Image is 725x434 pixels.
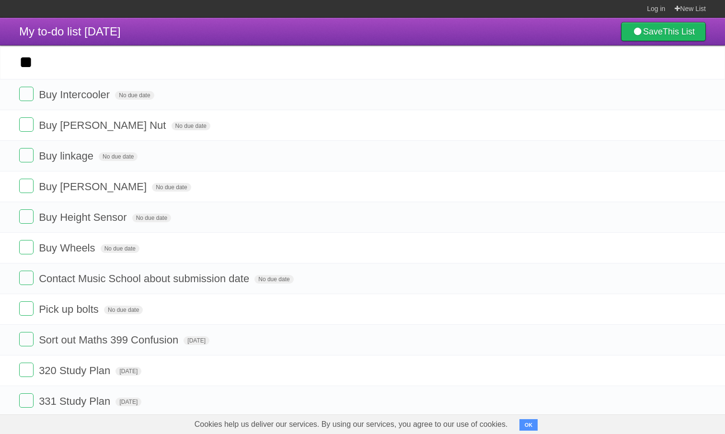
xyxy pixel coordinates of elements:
[39,181,149,193] span: Buy [PERSON_NAME]
[19,117,34,132] label: Done
[184,336,209,345] span: [DATE]
[621,22,706,41] a: SaveThis List
[115,91,154,100] span: No due date
[101,244,139,253] span: No due date
[19,271,34,285] label: Done
[19,209,34,224] label: Done
[39,395,113,407] span: 331 Study Plan
[39,150,96,162] span: Buy linkage
[115,398,141,406] span: [DATE]
[39,303,101,315] span: Pick up bolts
[115,367,141,376] span: [DATE]
[19,332,34,346] label: Done
[39,119,168,131] span: Buy [PERSON_NAME] Nut
[152,183,191,192] span: No due date
[19,25,121,38] span: My to-do list [DATE]
[39,242,97,254] span: Buy Wheels
[99,152,138,161] span: No due date
[19,179,34,193] label: Done
[104,306,143,314] span: No due date
[519,419,538,431] button: OK
[19,148,34,162] label: Done
[663,27,695,36] b: This List
[132,214,171,222] span: No due date
[254,275,293,284] span: No due date
[19,87,34,101] label: Done
[39,365,113,377] span: 320 Study Plan
[19,301,34,316] label: Done
[39,334,181,346] span: Sort out Maths 399 Confusion
[39,89,112,101] span: Buy Intercooler
[185,415,518,434] span: Cookies help us deliver our services. By using our services, you agree to our use of cookies.
[19,363,34,377] label: Done
[172,122,210,130] span: No due date
[39,211,129,223] span: Buy Height Sensor
[39,273,252,285] span: Contact Music School about submission date
[19,240,34,254] label: Done
[19,393,34,408] label: Done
